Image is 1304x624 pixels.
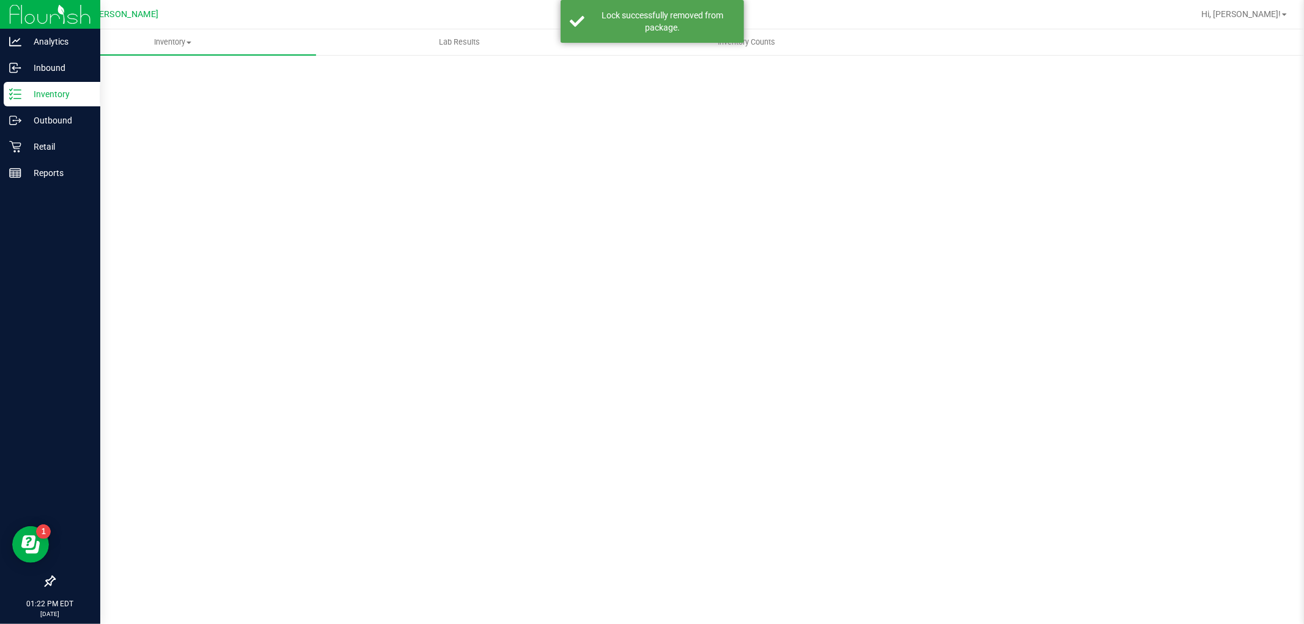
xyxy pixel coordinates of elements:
[6,609,95,618] p: [DATE]
[12,526,49,563] iframe: Resource center
[21,139,95,154] p: Retail
[316,29,603,55] a: Lab Results
[29,37,316,48] span: Inventory
[29,29,316,55] a: Inventory
[36,524,51,539] iframe: Resource center unread badge
[21,61,95,75] p: Inbound
[9,167,21,179] inline-svg: Reports
[9,114,21,127] inline-svg: Outbound
[9,62,21,74] inline-svg: Inbound
[21,166,95,180] p: Reports
[6,598,95,609] p: 01:22 PM EDT
[9,35,21,48] inline-svg: Analytics
[21,87,95,101] p: Inventory
[422,37,496,48] span: Lab Results
[591,9,735,34] div: Lock successfully removed from package.
[701,37,792,48] span: Inventory Counts
[9,88,21,100] inline-svg: Inventory
[21,113,95,128] p: Outbound
[1201,9,1281,19] span: Hi, [PERSON_NAME]!
[21,34,95,49] p: Analytics
[91,9,158,20] span: [PERSON_NAME]
[603,29,890,55] a: Inventory Counts
[9,141,21,153] inline-svg: Retail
